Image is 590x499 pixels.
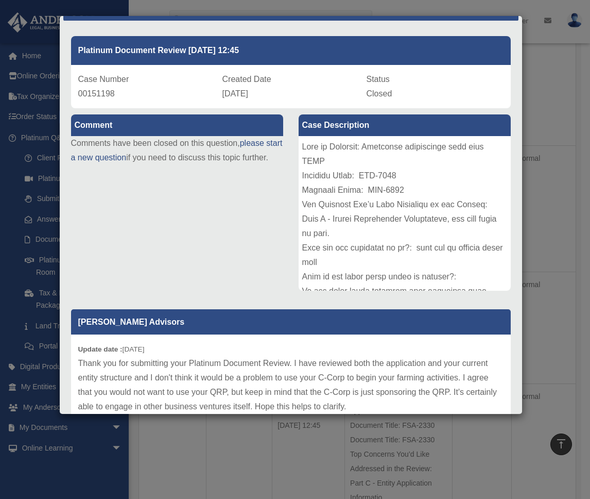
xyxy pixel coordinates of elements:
[299,136,511,291] div: Lore ip Dolorsit: Ametconse adipiscinge sedd eius TEMP Incididu Utlab: ETD-7048 Magnaali Enima: M...
[222,75,271,84] span: Created Date
[71,114,283,136] label: Comment
[71,136,283,165] p: Comments have been closed on this question, if you need to discuss this topic further.
[78,356,504,414] p: Thank you for submitting your Platinum Document Review. I have reviewed both the application and ...
[71,139,283,162] a: please start a new question
[78,89,115,98] span: 00151198
[78,345,145,353] small: [DATE]
[78,75,129,84] span: Case Number
[71,36,511,65] div: Platinum Document Review [DATE] 12:45
[299,114,511,136] label: Case Description
[367,89,392,98] span: Closed
[222,89,248,98] span: [DATE]
[367,75,390,84] span: Status
[71,309,511,335] p: [PERSON_NAME] Advisors
[78,345,123,353] b: Update date :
